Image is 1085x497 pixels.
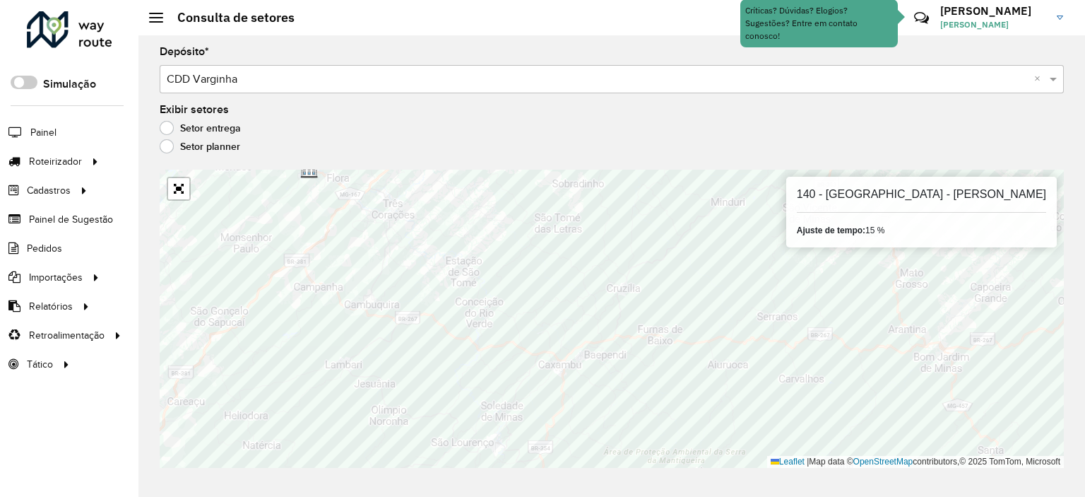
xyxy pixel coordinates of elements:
[797,224,1046,237] div: 15 %
[807,457,809,467] span: |
[30,125,57,140] span: Painel
[27,241,62,256] span: Pedidos
[160,43,209,60] label: Depósito
[29,154,82,169] span: Roteirizador
[27,183,71,198] span: Cadastros
[43,76,96,93] label: Simulação
[29,299,73,314] span: Relatórios
[853,457,913,467] a: OpenStreetMap
[27,357,53,372] span: Tático
[160,101,229,118] label: Exibir setores
[29,328,105,343] span: Retroalimentação
[767,456,1064,468] div: Map data © contributors,© 2025 TomTom, Microsoft
[160,121,241,135] label: Setor entrega
[1034,71,1046,88] span: Clear all
[797,187,1046,201] h6: 140 - [GEOGRAPHIC_DATA] - [PERSON_NAME]
[29,270,83,285] span: Importações
[797,226,865,235] strong: Ajuste de tempo:
[168,178,189,199] a: Abrir mapa em tela cheia
[940,4,1046,18] h3: [PERSON_NAME]
[163,10,295,25] h2: Consulta de setores
[940,18,1046,31] span: [PERSON_NAME]
[906,3,937,33] a: Contato Rápido
[160,139,240,153] label: Setor planner
[29,212,113,227] span: Painel de Sugestão
[771,457,805,467] a: Leaflet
